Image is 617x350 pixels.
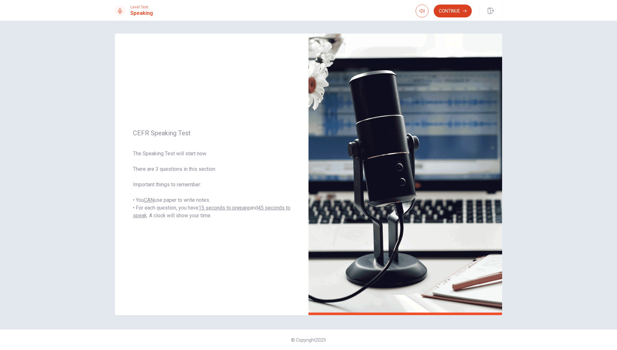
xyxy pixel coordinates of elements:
span: The Speaking Test will start now. There are 3 questions in this section. Important things to reme... [133,150,290,220]
span: Level Test [130,5,153,9]
u: CAN [144,197,154,203]
u: 15 seconds to prepare [198,205,250,211]
h1: Speaking [130,9,153,17]
img: speaking intro [308,34,502,315]
span: © Copyright 2025 [291,337,326,343]
button: Continue [434,5,472,17]
span: CEFR Speaking Test [133,129,290,137]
